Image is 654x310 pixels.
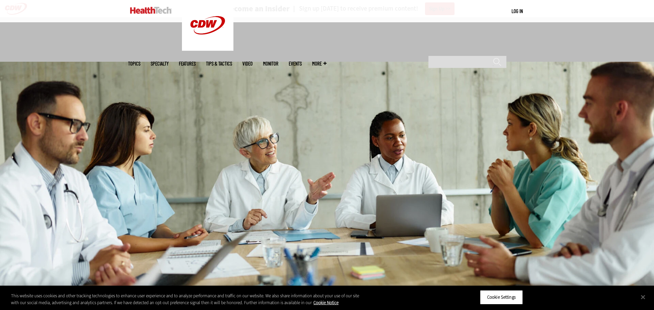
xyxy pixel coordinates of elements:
[128,61,140,66] span: Topics
[151,61,169,66] span: Specialty
[179,61,196,66] a: Features
[289,61,302,66] a: Events
[313,300,339,306] a: More information about your privacy
[480,290,523,305] button: Cookie Settings
[206,61,232,66] a: Tips & Tactics
[182,45,233,52] a: CDW
[512,8,523,15] div: User menu
[242,61,253,66] a: Video
[263,61,278,66] a: MonITor
[635,289,651,305] button: Close
[130,7,172,14] img: Home
[11,293,360,306] div: This website uses cookies and other tracking technologies to enhance user experience and to analy...
[312,61,326,66] span: More
[512,8,523,14] a: Log in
